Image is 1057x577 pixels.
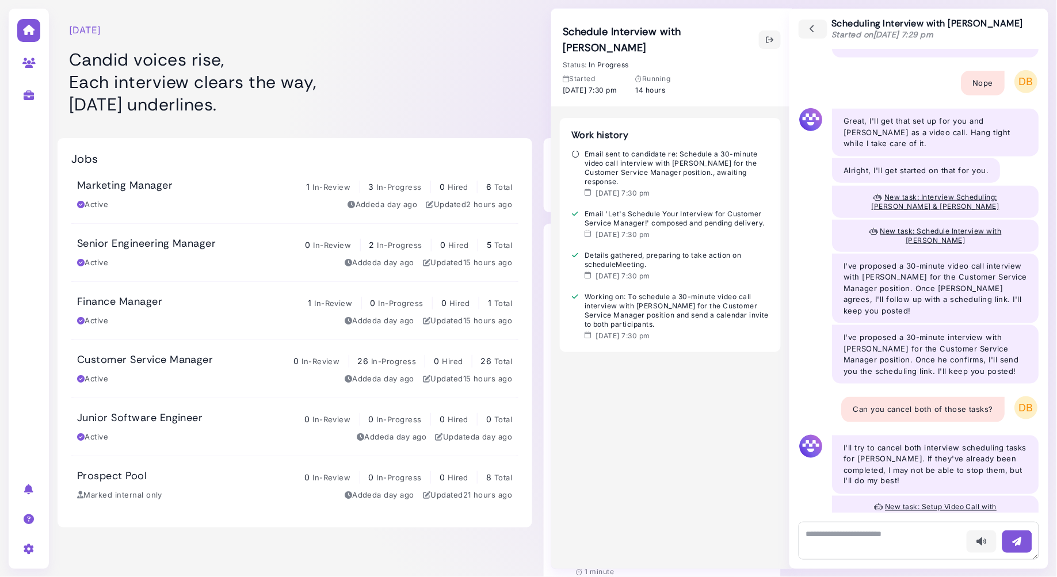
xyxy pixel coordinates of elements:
div: Working on: To schedule a 30-minute video call interview with [PERSON_NAME] for the Customer Serv... [571,292,769,329]
h3: Junior Software Engineer [77,412,203,425]
time: Sep 03, 2025 [377,374,414,383]
span: In-Review [314,299,352,308]
div: 14 hours [636,74,671,95]
div: Can you cancel both of those tasks? [842,397,1005,422]
header: Started [563,74,617,83]
span: 0 [440,414,445,424]
time: [DATE] 7:30 pm [596,189,650,198]
div: Scheduling Interview with [PERSON_NAME] [832,18,1024,40]
div: Updated [435,431,512,443]
h1: Candid voices rise, Each interview clears the way, [DATE] underlines. [69,48,521,116]
time: [DATE] 7:30 pm [563,86,617,95]
span: 0 [434,356,439,366]
span: 1 [488,298,491,308]
span: 0 [371,298,376,308]
span: 0 [440,182,445,192]
p: Alright, I'll get started on that for you. [844,165,989,177]
div: Updated [423,490,513,501]
span: 26 [481,356,492,366]
div: Added [345,315,414,327]
div: Added [345,373,414,385]
h2: Jobs [71,152,98,166]
span: 0 [369,472,374,482]
span: 0 [369,414,374,424]
span: DB [1015,70,1038,93]
time: [DATE] 7:30 pm [596,272,650,281]
div: Email sent to candidate re: Schedule a 30-minute video call interview with [PERSON_NAME] for the ... [571,150,769,186]
span: In-Progress [377,240,422,250]
button: New task: Schedule Interview with [PERSON_NAME] [844,227,1028,245]
span: 0 [440,240,445,250]
span: 3 [369,182,374,192]
div: Marked internal only [77,490,162,501]
div: Active [77,199,108,211]
h3: Finance Manager [77,296,162,308]
span: 1 [306,182,310,192]
span: New task: Interview Scheduling: [PERSON_NAME] & [PERSON_NAME] [872,193,1000,211]
time: Sep 03, 2025 [377,258,414,267]
span: 6 [486,182,491,192]
a: Senior Engineering Manager 0 In-Review 2 In-Progress 0 Hired 5 Total Active Addeda day ago Update... [71,224,518,281]
span: Total [494,415,512,424]
div: Details gathered, preparing to take action on scheduleMeeting. [571,251,769,269]
span: 26 [358,356,369,366]
p: I've proposed a 30-minute interview with [PERSON_NAME] for the Customer Service Manager position.... [844,332,1028,377]
p: I'll try to cancel both interview scheduling tasks for [PERSON_NAME]. If they've already been com... [844,442,1028,487]
label: Status: [563,60,587,69]
div: Active [77,315,108,327]
span: Total [494,240,512,250]
span: In-Progress [377,182,422,192]
div: Added [348,199,417,211]
span: 1 minute [585,567,615,576]
span: Total [494,182,512,192]
span: Started on [832,29,934,40]
div: In Progress [563,60,629,70]
span: 0 [440,472,445,482]
span: 0 [486,414,491,424]
p: I've proposed a 30-minute video call interview with [PERSON_NAME] for the Customer Service Manage... [844,261,1028,317]
span: Hired [448,182,468,192]
div: Active [77,373,108,385]
time: [DATE] 7:30 pm [596,331,650,341]
div: Nope [961,71,1005,96]
header: Running [636,74,671,83]
a: Junior Software Engineer 0 In-Review 0 In-Progress 0 Hired 0 Total Active Addeda day ago Updateda... [71,398,518,456]
span: In-Review [302,357,339,366]
time: [DATE] 7:29 pm [873,29,934,40]
span: 2 [369,240,375,250]
div: Active [77,257,108,269]
span: DB [1015,396,1038,419]
time: Sep 03, 2025 [463,374,513,383]
a: Customer Service Manager 0 In-Review 26 In-Progress 0 Hired 26 Total Active Addeda day ago Update... [71,340,518,398]
button: New task: Interview Scheduling: [PERSON_NAME] & [PERSON_NAME] [844,193,1028,211]
span: Hired [448,240,469,250]
span: Hired [449,299,470,308]
a: Prospect Pool 0 In-Review 0 In-Progress 0 Hired 8 Total Marked internal only Addeda day ago Updat... [71,456,518,514]
a: Connect your calendar Let [PERSON_NAME] know your availability for interviews. [550,152,775,198]
time: [DATE] 7:30 pm [596,230,650,239]
time: Sep 03, 2025 [390,432,426,441]
time: Sep 03, 2025 [377,490,414,499]
a: Finance Manager 1 In-Review 0 In-Progress 0 Hired 1 Total Active Addeda day ago Updated15 hours ago [71,282,518,339]
span: Hired [448,473,468,482]
span: New task: Schedule Interview with [PERSON_NAME] [881,227,1002,244]
span: Total [494,357,512,366]
span: Total [494,299,512,308]
div: Updated [423,257,513,269]
div: Added [345,257,414,269]
span: Total [494,473,512,482]
a: Marketing Manager 1 In-Review 3 In-Progress 0 Hired 6 Total Active Addeda day ago Updated2 hours ago [71,166,518,223]
span: 8 [486,472,491,482]
h3: Marketing Manager [77,179,173,192]
div: Updated [426,199,513,211]
span: In-Review [313,240,351,250]
span: 0 [304,414,310,424]
div: Active [77,431,108,443]
time: Sep 03, 2025 [377,316,414,325]
div: Email 'Let's Schedule Your Interview for Customer Service Manager!' composed and pending delivery. [571,209,769,228]
span: 0 [293,356,299,366]
div: Added [357,431,426,443]
time: [DATE] [69,23,101,37]
span: In-Progress [379,299,423,308]
time: Sep 03, 2025 [475,432,512,441]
